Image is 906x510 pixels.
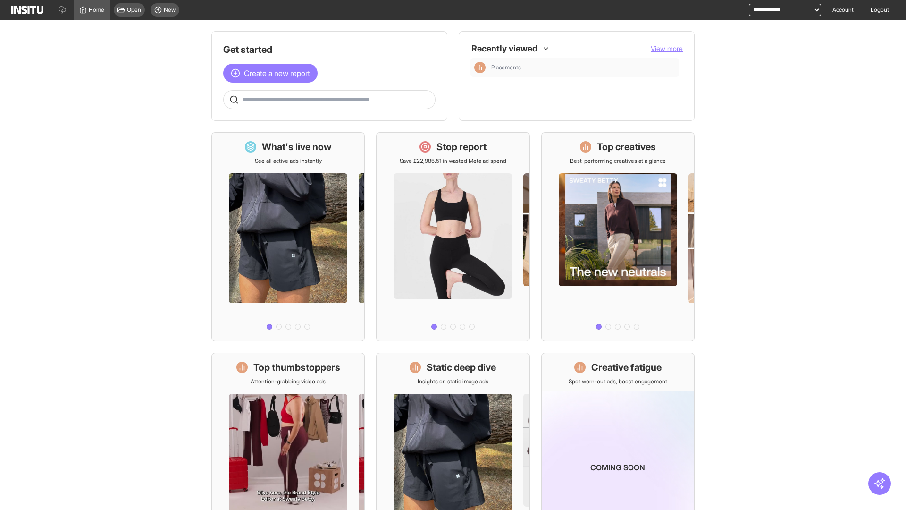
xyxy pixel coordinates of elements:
p: Save £22,985.51 in wasted Meta ad spend [400,157,506,165]
a: Top creativesBest-performing creatives at a glance [541,132,695,341]
a: Stop reportSave £22,985.51 in wasted Meta ad spend [376,132,529,341]
h1: Static deep dive [427,361,496,374]
span: Open [127,6,141,14]
h1: Stop report [436,140,487,153]
span: Create a new report [244,68,310,79]
span: Home [89,6,104,14]
p: Insights on static image ads [418,378,488,385]
button: View more [651,44,683,53]
span: Placements [491,64,675,71]
p: Best-performing creatives at a glance [570,157,666,165]
div: Insights [474,62,486,73]
span: Placements [491,64,521,71]
p: Attention-grabbing video ads [251,378,326,385]
span: New [164,6,176,14]
h1: Get started [223,43,436,56]
a: What's live nowSee all active ads instantly [211,132,365,341]
p: See all active ads instantly [255,157,322,165]
button: Create a new report [223,64,318,83]
img: Logo [11,6,43,14]
h1: Top creatives [597,140,656,153]
h1: What's live now [262,140,332,153]
h1: Top thumbstoppers [253,361,340,374]
span: View more [651,44,683,52]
